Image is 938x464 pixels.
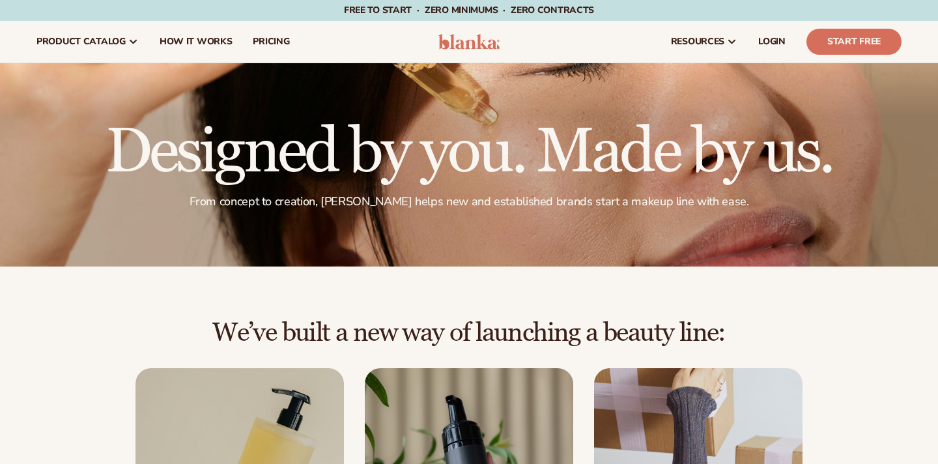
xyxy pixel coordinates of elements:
a: resources [661,21,748,63]
h1: Designed by you. Made by us. [36,121,902,184]
span: Free to start · ZERO minimums · ZERO contracts [344,4,594,16]
span: product catalog [36,36,126,47]
a: LOGIN [748,21,796,63]
span: resources [671,36,724,47]
p: From concept to creation, [PERSON_NAME] helps new and established brands start a makeup line with... [36,194,902,209]
span: pricing [253,36,289,47]
a: product catalog [26,21,149,63]
h2: We’ve built a new way of launching a beauty line: [36,319,902,347]
a: pricing [242,21,300,63]
a: How It Works [149,21,243,63]
span: How It Works [160,36,233,47]
span: LOGIN [758,36,786,47]
img: logo [438,34,500,50]
a: Start Free [806,29,902,55]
